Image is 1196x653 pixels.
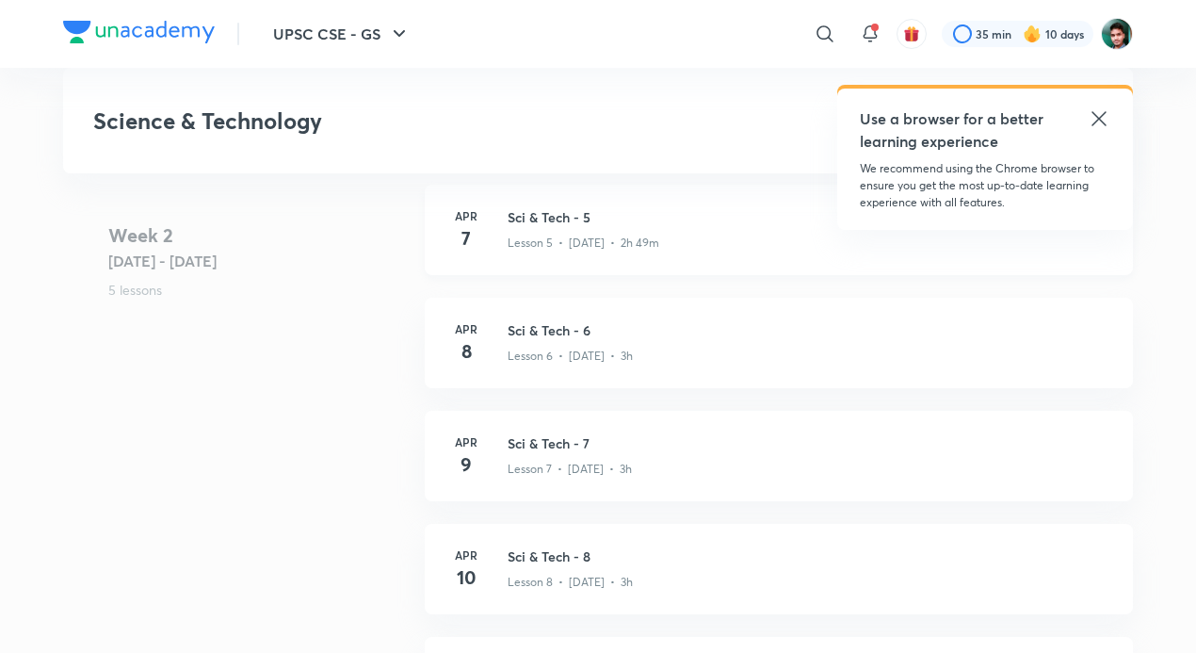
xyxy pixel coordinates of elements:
h3: Sci & Tech - 7 [508,433,1110,453]
h3: Science & Technology [93,107,831,135]
a: Apr9Sci & Tech - 7Lesson 7 • [DATE] • 3h [425,411,1133,524]
a: Company Logo [63,21,215,48]
img: Avinash Gupta [1101,18,1133,50]
p: 5 lessons [108,280,410,300]
h6: Apr [447,547,485,563]
p: We recommend using the Chrome browser to ensure you get the most up-to-date learning experience w... [860,160,1110,211]
button: avatar [897,19,927,49]
h6: Apr [447,433,485,450]
a: Apr8Sci & Tech - 6Lesson 6 • [DATE] • 3h [425,298,1133,411]
a: Apr7Sci & Tech - 5Lesson 5 • [DATE] • 2h 49m [425,185,1133,298]
h5: Use a browser for a better learning experience [860,107,1047,153]
h4: 10 [447,563,485,592]
a: Apr10Sci & Tech - 8Lesson 8 • [DATE] • 3h [425,524,1133,637]
h6: Apr [447,207,485,224]
h4: Week 2 [108,221,410,250]
p: Lesson 5 • [DATE] • 2h 49m [508,235,659,252]
p: Lesson 8 • [DATE] • 3h [508,574,633,591]
button: UPSC CSE - GS [262,15,422,53]
p: Lesson 6 • [DATE] • 3h [508,348,633,365]
h3: Sci & Tech - 6 [508,320,1110,340]
h4: 8 [447,337,485,366]
img: avatar [903,25,920,42]
p: Lesson 7 • [DATE] • 3h [508,461,632,478]
h5: [DATE] - [DATE] [108,250,410,272]
h6: Apr [447,320,485,337]
h3: Sci & Tech - 5 [508,207,1110,227]
img: Company Logo [63,21,215,43]
h4: 9 [447,450,485,479]
h3: Sci & Tech - 8 [508,547,1110,566]
h4: 7 [447,224,485,253]
img: streak [1023,24,1042,43]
